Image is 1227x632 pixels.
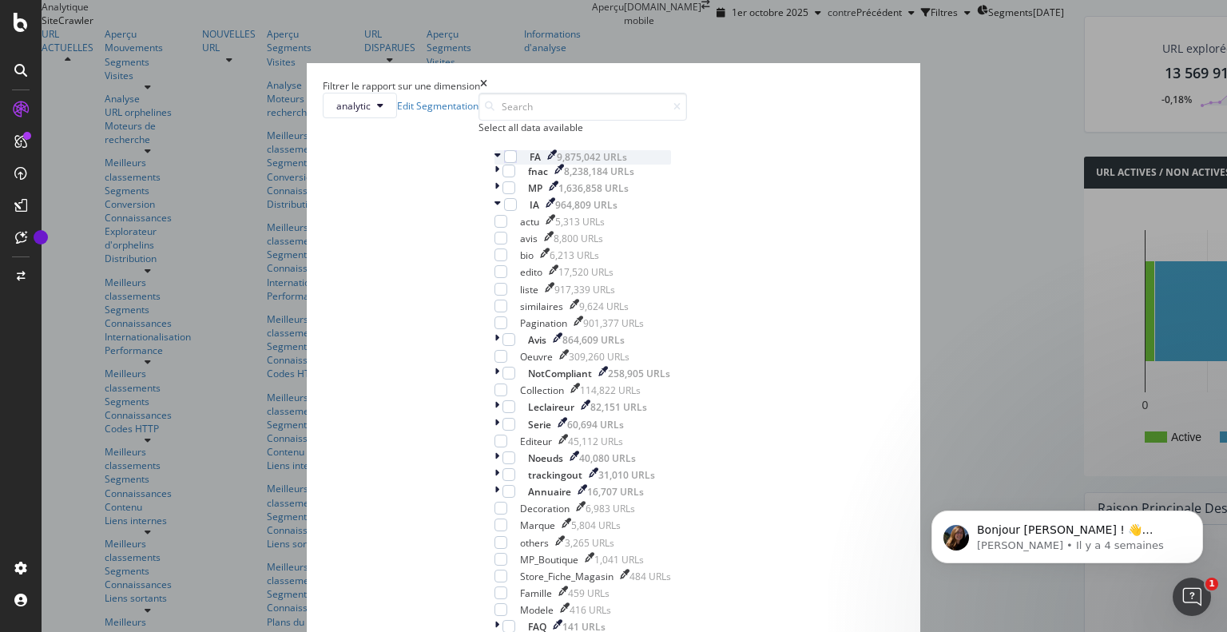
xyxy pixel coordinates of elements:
div: avis [520,232,538,245]
div: Famille [520,586,552,600]
div: 9,875,042 URLs [557,150,627,164]
div: 60,694 URLs [567,418,624,431]
div: Leclaireur [528,400,574,414]
div: 484 URLs [629,570,671,583]
div: 16,707 URLs [587,485,644,499]
div: 8,800 URLs [554,232,603,245]
div: 459 URLs [568,586,610,600]
div: 901,377 URLs [583,316,644,330]
p: Message de Laura, envoyé il y a 4 sem [69,62,276,76]
iframe: Chat en direct par interphone [1173,578,1211,616]
div: 82,151 URLs [590,400,647,414]
a: Edit Segmentation [397,99,478,113]
div: 917,339 URLs [554,283,615,296]
div: 6,983 URLs [586,502,635,515]
div: Store_Fiche_Magasin [520,570,613,583]
div: Editeur [520,435,552,448]
button: analytic [323,93,397,118]
div: 6,213 URLs [550,248,599,262]
div: edito [520,265,542,279]
div: 114,822 URLs [580,384,641,397]
div: 8,238,184 URLs [564,165,634,178]
div: 964,809 URLs [555,198,617,212]
div: 31,010 URLs [598,468,655,482]
div: 864,609 URLs [562,333,625,347]
div: trackingout [528,468,582,482]
div: similaires [520,300,563,313]
div: 5,313 URLs [555,215,605,229]
div: 1,041 URLs [594,553,644,566]
div: Ancre d'infobulle [34,230,48,244]
div: Select all data available [478,121,687,134]
div: others [520,536,549,550]
div: Oeuvre [520,350,553,364]
div: FA [530,150,541,164]
font: 1 [1209,578,1215,589]
div: 309,260 URLs [569,350,629,364]
span: analytic [336,99,371,113]
div: Avis [528,333,546,347]
div: Decoration [520,502,570,515]
div: MP [528,181,542,195]
iframe: Message de notifications d'interphone [907,477,1227,589]
div: 416 URLs [570,603,611,617]
div: actu [520,215,539,229]
div: Collection [520,384,564,397]
font: [PERSON_NAME] • Il y a 4 semaines [69,62,256,74]
div: 40,080 URLs [579,451,636,465]
input: Search [478,93,687,121]
div: MP_Boutique [520,553,578,566]
div: 9,624 URLs [579,300,629,313]
font: Filtrer le rapport sur une dimension [323,79,480,93]
div: NotCompliant [528,367,592,380]
div: 3,265 URLs [565,536,614,550]
div: Serie [528,418,551,431]
div: Modele [520,603,554,617]
div: Pagination [520,316,567,330]
div: IA [530,198,539,212]
div: Marque [520,519,555,532]
div: fois [480,79,487,93]
div: 1,636,858 URLs [558,181,629,195]
div: bio [520,248,534,262]
div: liste [520,283,538,296]
div: Noeuds [528,451,563,465]
div: fnac [528,165,548,178]
div: 45,112 URLs [568,435,623,448]
div: 5,804 URLs [571,519,621,532]
div: 258,905 URLs [608,367,670,380]
div: Annuaire [528,485,571,499]
font: Bonjour [PERSON_NAME] ! 👋 Bienvenue dans l'assistance chat de Botify ! Une question ? Répondez à ... [69,46,273,138]
div: 17,520 URLs [558,265,613,279]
